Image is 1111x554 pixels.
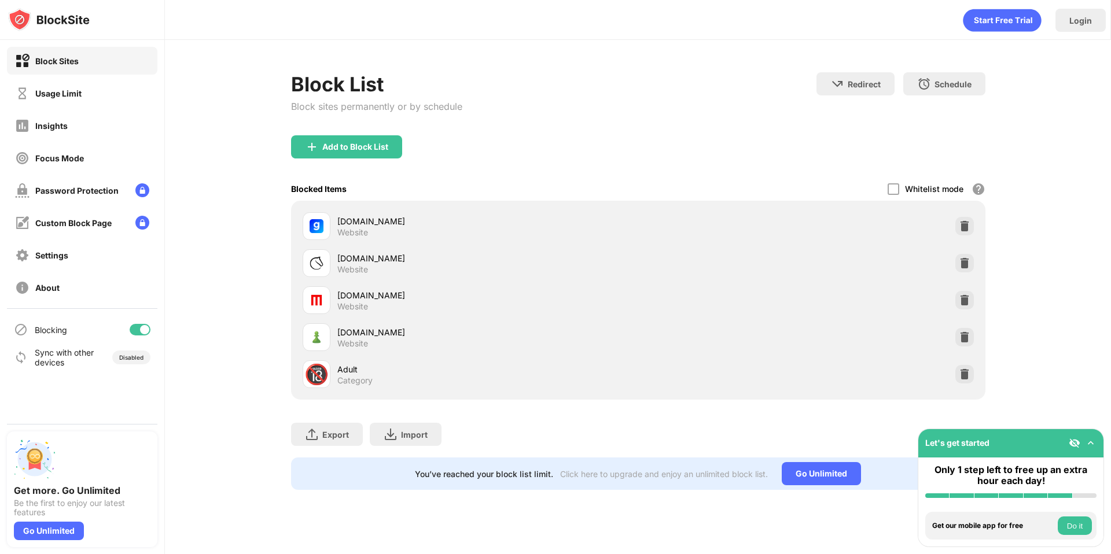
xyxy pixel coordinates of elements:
img: favicons [310,256,323,270]
div: Blocked Items [291,184,347,194]
img: omni-setup-toggle.svg [1085,437,1097,449]
div: Block List [291,72,462,96]
div: Website [337,264,368,275]
img: about-off.svg [15,280,30,295]
div: Schedule [935,79,972,89]
div: Import [401,430,428,439]
div: Whitelist mode [905,184,963,194]
div: Custom Block Page [35,218,112,228]
div: [DOMAIN_NAME] [337,326,638,338]
div: Go Unlimited [14,522,84,540]
div: Add to Block List [322,142,388,152]
div: Get more. Go Unlimited [14,485,150,496]
div: Settings [35,250,68,260]
img: blocking-icon.svg [14,323,28,337]
img: favicons [310,293,323,307]
div: You’ve reached your block list limit. [415,469,553,479]
img: favicons [310,330,323,344]
div: [DOMAIN_NAME] [337,252,638,264]
div: Website [337,301,368,312]
img: push-unlimited.svg [14,438,56,480]
div: Block Sites [35,56,79,66]
img: logo-blocksite.svg [8,8,90,31]
div: Blocking [35,325,67,335]
div: [DOMAIN_NAME] [337,215,638,227]
div: Category [337,375,373,386]
div: Disabled [119,354,144,361]
img: password-protection-off.svg [15,183,30,198]
div: Sync with other devices [35,348,94,367]
img: focus-off.svg [15,151,30,165]
div: Focus Mode [35,153,84,163]
div: Click here to upgrade and enjoy an unlimited block list. [560,469,768,479]
img: sync-icon.svg [14,350,28,364]
div: 🔞 [304,363,329,386]
div: About [35,283,60,293]
div: Website [337,338,368,349]
div: Redirect [848,79,881,89]
div: animation [963,9,1042,32]
div: Go Unlimited [782,462,861,485]
div: Block sites permanently or by schedule [291,101,462,112]
img: customize-block-page-off.svg [15,216,30,230]
div: Export [322,430,349,439]
img: lock-menu.svg [135,183,149,197]
div: Be the first to enjoy our latest features [14,498,150,517]
div: Usage Limit [35,88,82,98]
img: insights-off.svg [15,119,30,133]
div: Adult [337,363,638,375]
img: time-usage-off.svg [15,86,30,101]
div: Let's get started [925,438,989,448]
img: lock-menu.svg [135,216,149,230]
div: Insights [35,121,68,131]
div: Website [337,227,368,238]
div: Only 1 step left to free up an extra hour each day! [925,464,1097,486]
div: [DOMAIN_NAME] [337,289,638,301]
img: block-on.svg [15,54,30,68]
div: Login [1069,16,1092,25]
img: eye-not-visible.svg [1069,437,1080,449]
img: settings-off.svg [15,248,30,263]
button: Do it [1058,516,1092,535]
div: Password Protection [35,186,119,195]
div: Get our mobile app for free [932,522,1055,530]
img: favicons [310,219,323,233]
